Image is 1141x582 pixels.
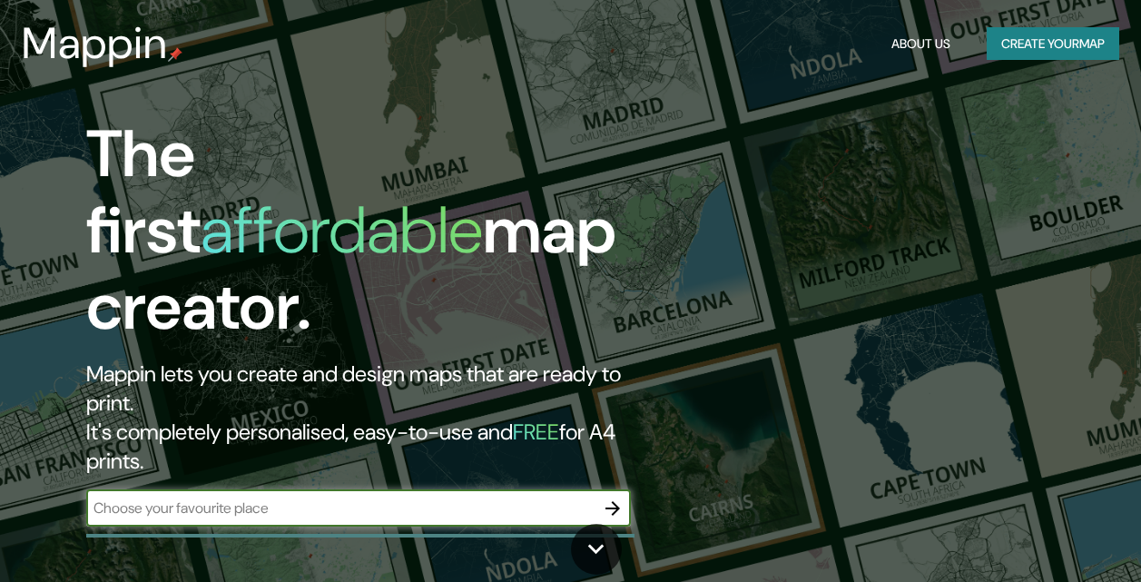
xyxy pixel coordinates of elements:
[168,47,182,62] img: mappin-pin
[86,360,657,476] h2: Mappin lets you create and design maps that are ready to print. It's completely personalised, eas...
[86,498,595,518] input: Choose your favourite place
[22,18,168,69] h3: Mappin
[513,418,559,446] h5: FREE
[884,27,958,61] button: About Us
[891,33,950,55] font: About Us
[1001,33,1105,55] font: Create your map
[201,188,483,272] h1: affordable
[987,27,1119,61] button: Create yourmap
[86,116,657,360] h1: The first map creator.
